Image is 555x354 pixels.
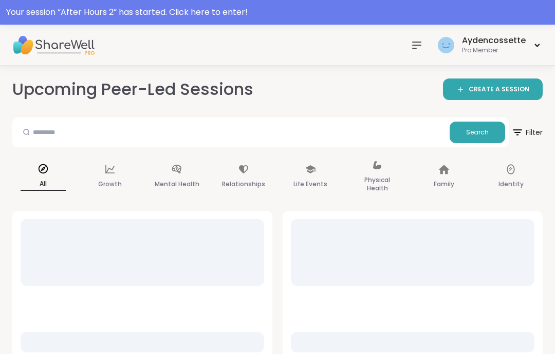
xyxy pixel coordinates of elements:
[355,174,400,194] p: Physical Health
[293,178,327,190] p: Life Events
[498,178,524,190] p: Identity
[450,122,505,143] button: Search
[222,178,265,190] p: Relationships
[511,120,543,145] span: Filter
[462,46,526,55] div: Pro Member
[12,78,253,101] h2: Upcoming Peer-Led Sessions
[443,78,543,100] a: CREATE A SESSION
[155,178,199,190] p: Mental Health
[466,128,489,137] span: Search
[6,6,549,18] div: Your session “ After Hours 2 ” has started. Click here to enter!
[98,178,122,190] p: Growth
[462,35,526,46] div: Aydencossette
[12,27,95,63] img: ShareWell Nav Logo
[469,85,529,94] span: CREATE A SESSION
[434,178,454,190] p: Family
[438,37,454,53] img: Aydencossette
[21,178,66,191] p: All
[511,117,543,147] button: Filter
